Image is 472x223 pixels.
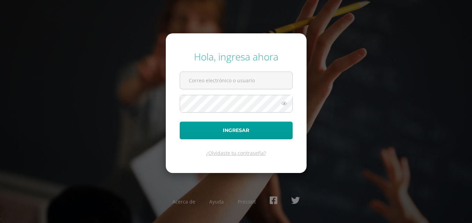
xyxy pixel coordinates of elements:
[180,72,292,89] input: Correo electrónico o usuario
[180,122,293,139] button: Ingresar
[206,150,266,156] a: ¿Olvidaste tu contraseña?
[180,50,293,63] div: Hola, ingresa ahora
[209,198,224,205] a: Ayuda
[172,198,195,205] a: Acerca de
[238,198,256,205] a: Presskit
